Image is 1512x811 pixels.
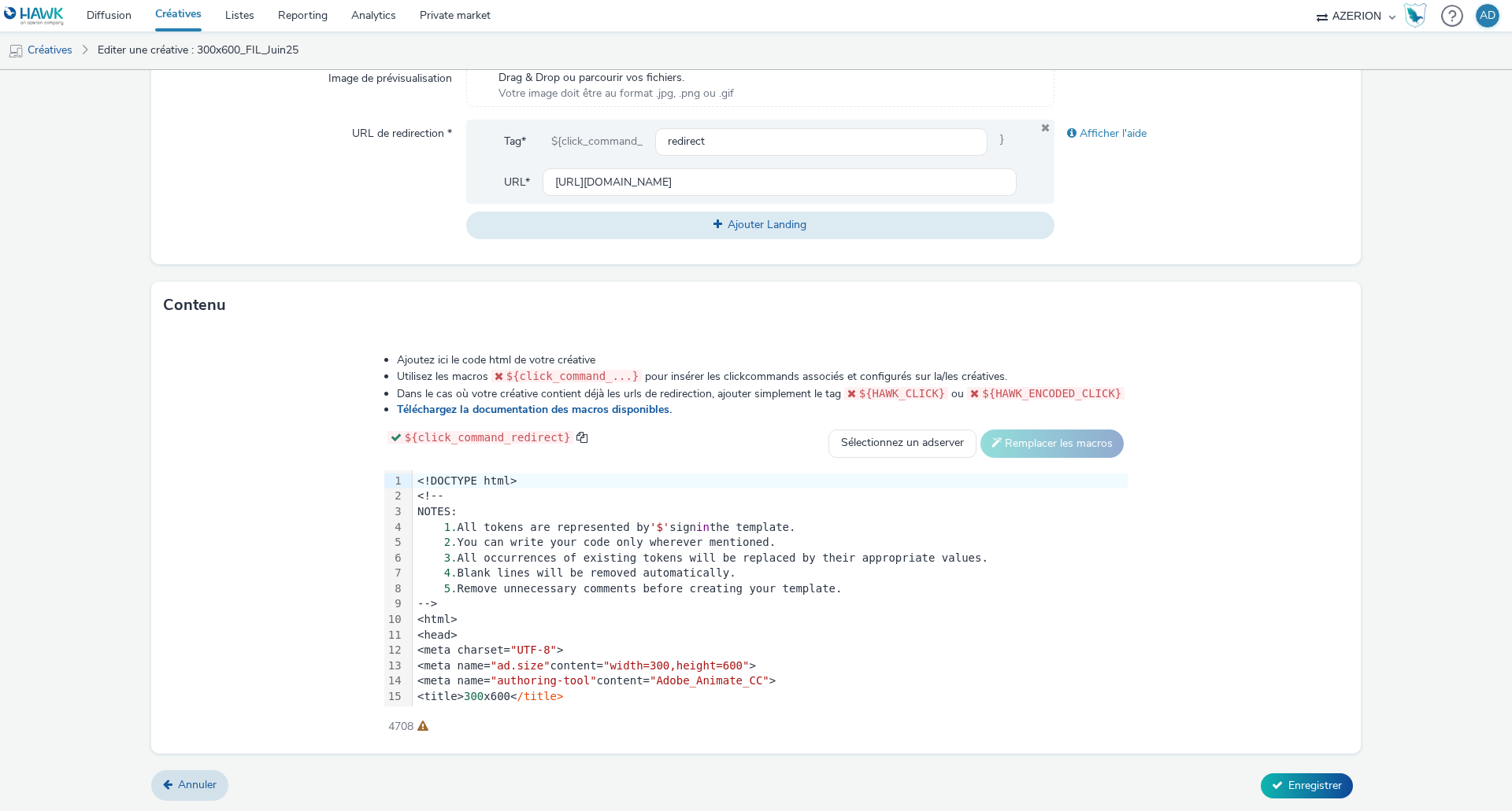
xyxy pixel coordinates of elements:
li: Dans le cas où votre créative contient déjà les urls de redirection, ajouter simplement le tag ou [397,385,1128,402]
span: 2. [444,536,458,548]
span: } [988,127,1017,156]
span: 3. [444,551,458,564]
span: Drag & Drop ou parcourir vos fichiers. [498,70,734,86]
div: <meta name= content= > [413,658,1128,674]
div: <html> [413,612,1128,628]
span: Ajouter Landing [728,217,806,232]
input: url... [543,168,1017,196]
label: URL de redirection * [346,120,458,142]
div: 8 [384,581,404,597]
span: 300 [464,690,484,702]
div: <!DOCTYPE html> [413,474,1128,489]
label: Image de prévisualisation [322,65,458,87]
div: 10 [384,612,404,628]
span: Enregistrer [1288,778,1342,793]
div: All tokens are represented by sign the template. [413,520,1128,536]
a: Annuler [151,770,228,800]
span: "width=300,height=600" [603,659,749,672]
div: 2 [384,488,404,504]
span: in [696,521,710,533]
span: Votre image doit être au format .jpg, .png ou .gif [498,86,734,101]
div: 12 [384,643,404,658]
button: Remplacer les macros [980,429,1124,458]
div: 3 [384,504,404,520]
span: 1. [444,521,458,533]
div: <meta charset= > [413,643,1128,658]
span: ${HAWK_ENCODED_CLICK} [982,387,1121,400]
button: Enregistrer [1261,773,1353,798]
div: You can write your code only wherever mentioned. [413,535,1128,551]
span: '$' [650,521,669,533]
div: <!-- [413,488,1128,504]
li: Ajoutez ici le code html de votre créative [397,352,1128,368]
span: "authoring-tool" [491,674,597,687]
span: 4. [444,566,458,579]
div: 15 [384,689,404,705]
span: 5. [444,582,458,595]
div: 5 [384,535,404,551]
div: Remove unnecessary comments before creating your template. [413,581,1128,597]
div: <!-- write your code here --> [413,705,1128,721]
span: Annuler [178,777,217,792]
div: 4 [384,520,404,536]
a: Téléchargez la documentation des macros disponibles. [397,402,678,417]
img: undefined Logo [4,6,65,26]
span: ${HAWK_CLICK} [859,387,946,400]
div: --> [413,596,1128,612]
span: 4708 [388,719,413,735]
div: <meta name= content= > [413,673,1128,689]
div: <head> [413,628,1128,643]
span: copy to clipboard [576,432,587,443]
div: Blank lines will be removed automatically. [413,566,1128,581]
div: All occurrences of existing tokens will be replaced by their appropriate values. [413,551,1128,566]
div: 6 [384,551,404,566]
div: NOTES: [413,504,1128,520]
h3: Contenu [163,293,226,317]
div: <title> x600< [413,689,1128,705]
div: ${click_command_ [539,127,655,156]
button: Ajouter Landing [466,212,1054,238]
div: Longueur maximale conseillée 3000 caractères. [417,719,428,735]
div: Afficher l'aide [1054,120,1349,148]
img: mobile [8,43,24,59]
div: AD [1480,4,1495,28]
a: Hawk Academy [1403,3,1433,28]
div: 9 [384,596,404,612]
div: 14 [384,673,404,689]
li: Utilisez les macros pour insérer les clickcommands associés et configurés sur la/les créatives. [397,368,1128,385]
span: "UTF-8" [510,643,557,656]
div: 7 [384,566,404,581]
span: ${click_command_redirect} [405,431,571,444]
span: "ad.size" [491,659,550,672]
a: Editer une créative : 300x600_FIL_Juin25 [90,31,306,69]
span: "Adobe_Animate_CC" [650,674,769,687]
span: ${click_command_...} [506,370,639,382]
div: 11 [384,628,404,643]
div: 1 [384,474,404,489]
img: Hawk Academy [1403,3,1427,28]
div: 13 [384,658,404,674]
div: 16 [384,705,404,721]
span: /title> [517,690,563,702]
